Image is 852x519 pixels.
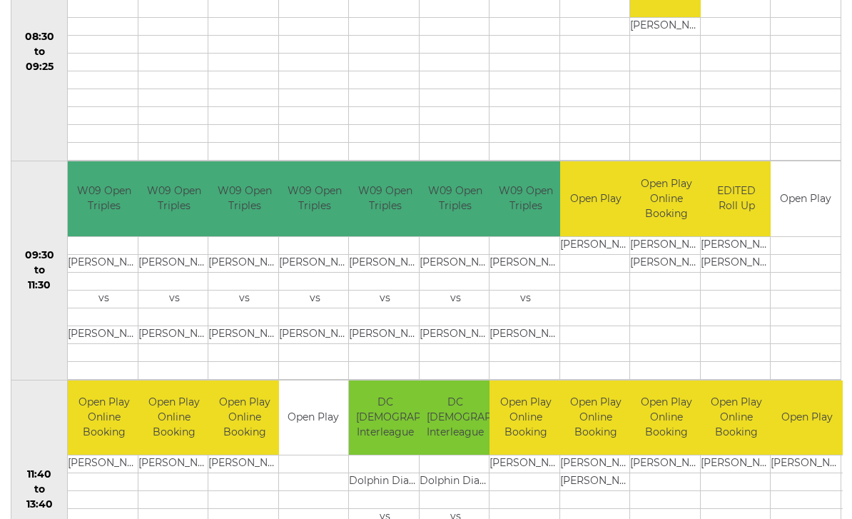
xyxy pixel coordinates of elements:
td: Dolphin Diamonds [420,473,492,491]
td: [PERSON_NAME] [701,236,773,254]
td: vs [68,290,140,308]
td: [PERSON_NAME] [138,455,211,473]
td: [PERSON_NAME] [279,326,351,343]
td: [PERSON_NAME] [630,455,702,473]
td: Open Play [560,161,632,236]
td: Open Play Online Booking [630,161,702,236]
td: 09:30 to 11:30 [11,161,68,381]
td: [PERSON_NAME] [560,455,632,473]
td: Open Play Online Booking [701,381,773,455]
td: [PERSON_NAME] [701,455,773,473]
td: vs [349,290,421,308]
td: W09 Open Triples [420,161,492,236]
td: vs [208,290,280,308]
td: [PERSON_NAME] [138,254,211,272]
td: Dolphin Diamonds [349,473,421,491]
td: [PERSON_NAME] [490,455,562,473]
td: [PERSON_NAME] [208,455,280,473]
td: [PERSON_NAME] [560,473,632,491]
td: [PERSON_NAME] [560,236,632,254]
td: [PERSON_NAME] [490,326,562,343]
td: vs [490,290,562,308]
td: [PERSON_NAME] [68,254,140,272]
td: [PERSON_NAME] [630,236,702,254]
td: [PERSON_NAME] [208,326,280,343]
td: [PERSON_NAME] [771,455,843,473]
td: [PERSON_NAME] [279,254,351,272]
td: W09 Open Triples [490,161,562,236]
td: [PERSON_NAME] [630,18,702,36]
td: [PERSON_NAME] [208,254,280,272]
td: Open Play Online Booking [560,381,632,455]
td: [PERSON_NAME] [420,326,492,343]
td: W09 Open Triples [349,161,421,236]
td: W09 Open Triples [279,161,351,236]
td: Open Play Online Booking [490,381,562,455]
td: W09 Open Triples [208,161,280,236]
td: [PERSON_NAME] [630,254,702,272]
td: [PERSON_NAME] [420,254,492,272]
td: Open Play [771,381,843,455]
td: [PERSON_NAME] [349,254,421,272]
td: W09 Open Triples [68,161,140,236]
td: Open Play Online Booking [138,381,211,455]
td: W09 Open Triples [138,161,211,236]
td: [PERSON_NAME] [701,254,773,272]
td: Open Play Online Booking [68,381,140,455]
td: Open Play Online Booking [630,381,702,455]
td: [PERSON_NAME] [68,326,140,343]
td: [PERSON_NAME] [138,326,211,343]
td: vs [420,290,492,308]
td: EDITED Roll Up [701,161,773,236]
td: [PERSON_NAME] [490,254,562,272]
td: Open Play Online Booking [208,381,280,455]
td: DC [DEMOGRAPHIC_DATA] Interleague [420,381,492,455]
td: [PERSON_NAME] [68,455,140,473]
td: vs [279,290,351,308]
td: Open Play [771,161,841,236]
td: vs [138,290,211,308]
td: DC [DEMOGRAPHIC_DATA] Interleague [349,381,421,455]
td: Open Play [279,381,349,455]
td: [PERSON_NAME] [349,326,421,343]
